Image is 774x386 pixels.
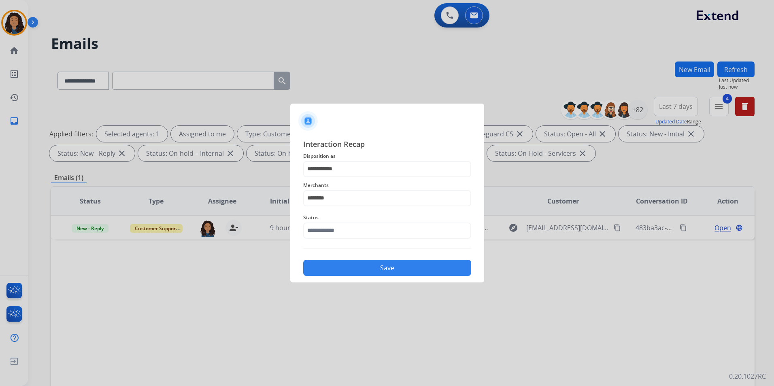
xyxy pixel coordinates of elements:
[303,151,471,161] span: Disposition as
[729,371,766,381] p: 0.20.1027RC
[303,248,471,249] img: contact-recap-line.svg
[303,180,471,190] span: Merchants
[303,260,471,276] button: Save
[303,213,471,223] span: Status
[298,111,318,131] img: contactIcon
[303,138,471,151] span: Interaction Recap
